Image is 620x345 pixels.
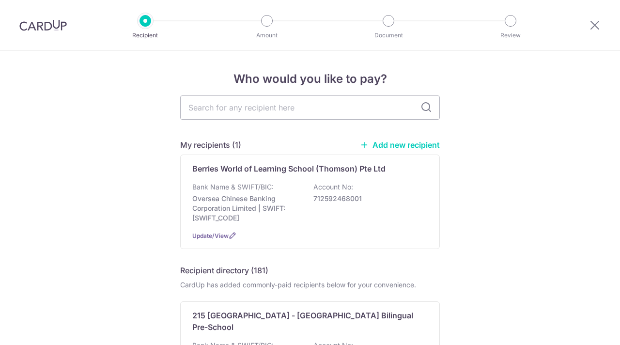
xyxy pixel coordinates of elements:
[180,95,440,120] input: Search for any recipient here
[19,19,67,31] img: CardUp
[180,280,440,290] div: CardUp has added commonly-paid recipients below for your convenience.
[475,31,546,40] p: Review
[192,182,274,192] p: Bank Name & SWIFT/BIC:
[192,232,229,239] a: Update/View
[192,194,301,223] p: Oversea Chinese Banking Corporation Limited | SWIFT: [SWIFT_CODE]
[180,70,440,88] h4: Who would you like to pay?
[192,310,416,333] p: 215 [GEOGRAPHIC_DATA] - [GEOGRAPHIC_DATA] Bilingual Pre-School
[313,194,422,204] p: 712592468001
[353,31,424,40] p: Document
[231,31,303,40] p: Amount
[360,140,440,150] a: Add new recipient
[109,31,181,40] p: Recipient
[192,163,386,174] p: Berries World of Learning School (Thomson) Pte Ltd
[313,182,353,192] p: Account No:
[180,139,241,151] h5: My recipients (1)
[180,265,268,276] h5: Recipient directory (181)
